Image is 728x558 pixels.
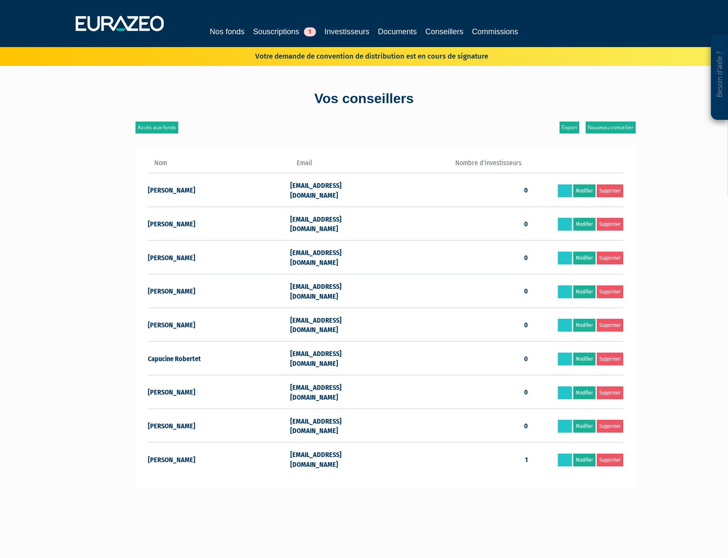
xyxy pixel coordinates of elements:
[290,207,385,240] td: [EMAIL_ADDRESS][DOMAIN_NAME]
[385,158,528,173] th: Nombre d'investisseurs
[290,375,385,409] td: [EMAIL_ADDRESS][DOMAIN_NAME]
[378,26,417,38] a: Documents
[290,274,385,308] td: [EMAIL_ADDRESS][DOMAIN_NAME]
[597,420,623,433] a: Supprimer
[586,122,636,134] a: Nouveau conseiller
[597,184,623,197] a: Supprimer
[290,158,385,173] th: Email
[573,319,595,332] a: Modifier
[715,39,725,116] p: Besoin d'aide ?
[597,252,623,264] a: Supprimer
[573,218,595,231] a: Modifier
[136,122,178,134] a: Accès aux fonds
[558,252,572,264] a: Réinitialiser le mot de passe
[597,285,623,298] a: Supprimer
[253,26,316,38] a: Souscriptions1
[573,353,595,365] a: Modifier
[148,308,291,341] td: [PERSON_NAME]
[385,375,528,409] td: 0
[558,353,572,365] a: Réinitialiser le mot de passe
[573,184,595,197] a: Modifier
[573,252,595,264] a: Modifier
[148,240,291,274] td: [PERSON_NAME]
[148,207,291,240] td: [PERSON_NAME]
[290,341,385,375] td: [EMAIL_ADDRESS][DOMAIN_NAME]
[560,122,579,134] a: Export
[324,26,369,38] a: Investisseurs
[385,274,528,308] td: 0
[385,240,528,274] td: 0
[210,26,245,38] a: Nos fonds
[148,158,291,173] th: Nom
[558,218,572,231] a: Réinitialiser le mot de passe
[385,207,528,240] td: 0
[76,16,164,31] img: 1732889491-logotype_eurazeo_blanc_rvb.png
[597,353,623,365] a: Supprimer
[597,218,623,231] a: Supprimer
[558,420,572,433] a: Réinitialiser le mot de passe
[385,442,528,476] td: 1
[148,442,291,476] td: [PERSON_NAME]
[558,454,572,466] a: Réinitialiser le mot de passe
[558,184,572,197] a: Réinitialiser le mot de passe
[148,341,291,375] td: Capucine Robertet
[290,173,385,207] td: [EMAIL_ADDRESS][DOMAIN_NAME]
[290,409,385,442] td: [EMAIL_ADDRESS][DOMAIN_NAME]
[385,173,528,207] td: 0
[290,308,385,341] td: [EMAIL_ADDRESS][DOMAIN_NAME]
[385,308,528,341] td: 0
[148,409,291,442] td: [PERSON_NAME]
[573,454,595,466] a: Modifier
[558,319,572,332] a: Réinitialiser le mot de passe
[290,240,385,274] td: [EMAIL_ADDRESS][DOMAIN_NAME]
[148,173,291,207] td: [PERSON_NAME]
[597,386,623,399] a: Supprimer
[597,454,623,466] a: Supprimer
[558,386,572,399] a: Réinitialiser le mot de passe
[573,386,595,399] a: Modifier
[230,49,488,62] p: Votre demande de convention de distribution est en cours de signature
[472,26,518,38] a: Commissions
[121,89,608,109] div: Vos conseillers
[148,375,291,409] td: [PERSON_NAME]
[148,274,291,308] td: [PERSON_NAME]
[573,285,595,298] a: Modifier
[597,319,623,332] a: Supprimer
[290,442,385,476] td: [EMAIL_ADDRESS][DOMAIN_NAME]
[573,420,595,433] a: Modifier
[558,285,572,298] a: Réinitialiser le mot de passe
[385,409,528,442] td: 0
[385,341,528,375] td: 0
[304,27,316,36] span: 1
[425,26,463,39] a: Conseillers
